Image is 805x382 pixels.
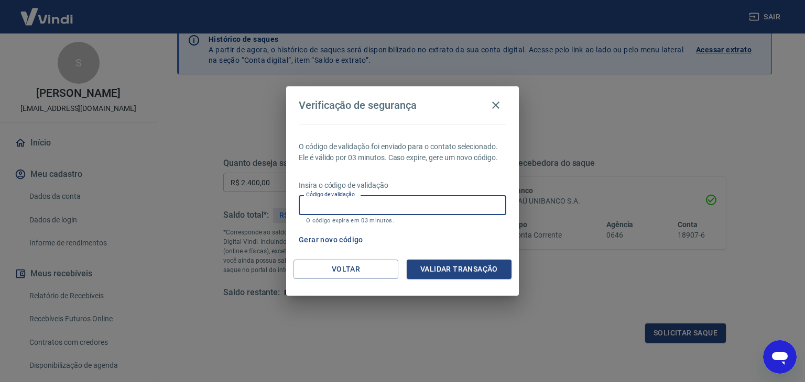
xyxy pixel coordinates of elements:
[299,99,417,111] h4: Verificação de segurança
[295,230,367,250] button: Gerar novo código
[306,217,499,224] p: O código expira em 03 minutos.
[306,190,355,198] label: Código de validação
[293,260,398,279] button: Voltar
[763,340,797,374] iframe: Botão para abrir a janela de mensagens
[407,260,512,279] button: Validar transação
[299,180,506,191] p: Insira o código de validação
[299,141,506,163] p: O código de validação foi enviado para o contato selecionado. Ele é válido por 03 minutos. Caso e...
